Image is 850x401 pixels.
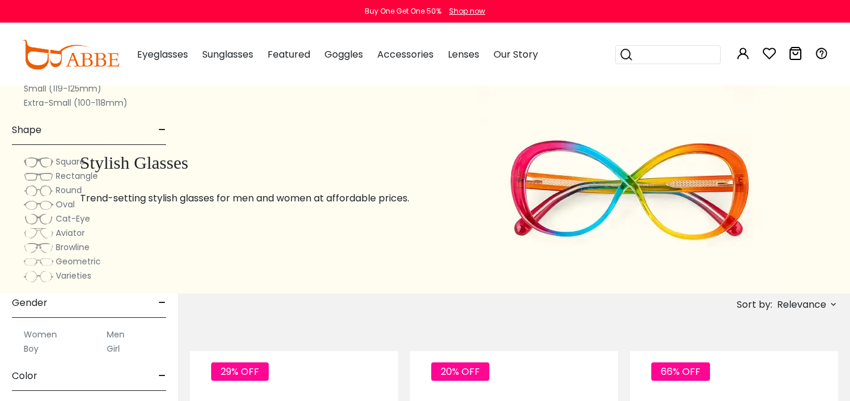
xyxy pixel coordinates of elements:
[211,362,269,381] span: 29% OFF
[56,213,90,225] span: Cat-Eye
[24,156,53,168] img: Square.png
[24,213,53,225] img: Cat-Eye.png
[158,289,166,317] span: -
[56,255,101,267] span: Geometric
[56,184,82,196] span: Round
[737,298,772,311] span: Sort by:
[24,185,53,197] img: Round.png
[56,170,98,182] span: Rectangle
[449,6,485,17] div: Shop now
[448,48,479,61] span: Lenses
[777,294,826,315] span: Relevance
[24,228,53,239] img: Aviator.png
[24,199,53,211] img: Oval.png
[431,362,489,381] span: 20% OFF
[56,241,90,253] span: Browline
[56,198,75,210] span: Oval
[365,6,441,17] div: Buy One Get One 50%
[24,256,53,268] img: Geometric.png
[56,156,85,168] span: Square
[494,48,538,61] span: Our Story
[24,242,53,254] img: Browline.png
[12,116,42,144] span: Shape
[158,116,166,144] span: -
[80,152,448,173] h1: Stylish Glasses
[12,289,47,317] span: Gender
[443,6,485,16] a: Shop now
[268,48,310,61] span: Featured
[24,96,128,110] label: Extra-Small (100-118mm)
[324,48,363,61] span: Goggles
[24,270,53,283] img: Varieties.png
[651,362,710,381] span: 66% OFF
[202,48,253,61] span: Sunglasses
[24,327,57,342] label: Women
[377,48,434,61] span: Accessories
[107,327,125,342] label: Men
[158,362,166,390] span: -
[22,40,119,70] img: abbeglasses.com
[12,362,37,390] span: Color
[24,170,53,182] img: Rectangle.png
[56,270,91,282] span: Varieties
[80,191,448,206] p: Trend-setting stylish glasses for men and women at affordable prices.
[56,227,85,239] span: Aviator
[24,342,39,356] label: Boy
[24,81,101,96] label: Small (119-125mm)
[137,48,188,61] span: Eyeglasses
[107,342,120,356] label: Girl
[478,86,779,293] img: stylish glasses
